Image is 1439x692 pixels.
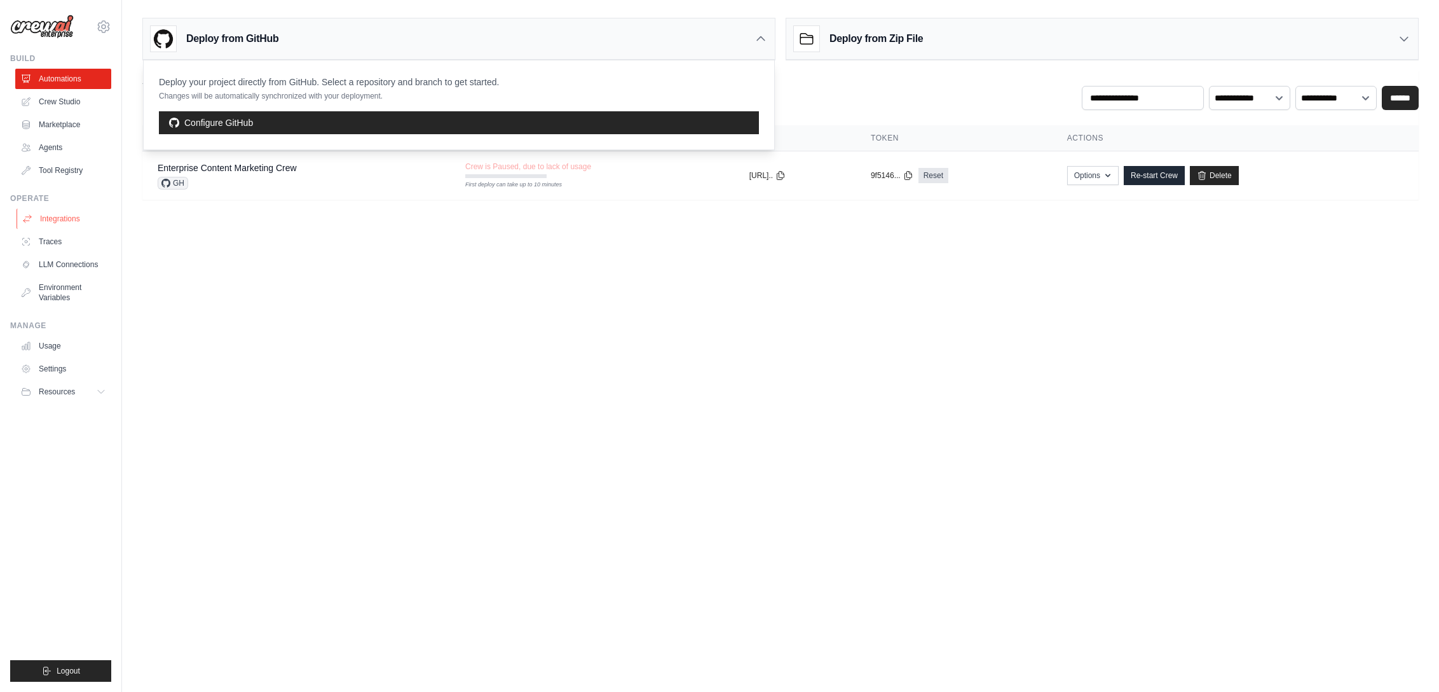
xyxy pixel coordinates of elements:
[186,31,278,46] h3: Deploy from GitHub
[1190,166,1239,185] a: Delete
[734,125,856,151] th: URL
[15,232,111,252] a: Traces
[151,26,176,52] img: GitHub Logo
[142,71,425,88] h2: Automations Live
[10,321,111,331] div: Manage
[159,91,499,101] p: Changes will be automatically synchronized with your deployment.
[158,177,188,190] span: GH
[15,336,111,356] a: Usage
[57,666,80,676] span: Logout
[142,88,425,101] p: Manage and monitor your active crew automations from this dashboard.
[15,114,111,135] a: Marketplace
[1052,125,1419,151] th: Actions
[15,160,111,181] a: Tool Registry
[159,76,499,88] p: Deploy your project directly from GitHub. Select a repository and branch to get started.
[465,162,591,172] span: Crew is Paused, due to lack of usage
[17,209,113,229] a: Integrations
[39,387,75,397] span: Resources
[10,53,111,64] div: Build
[829,31,923,46] h3: Deploy from Zip File
[856,125,1052,151] th: Token
[10,15,74,39] img: Logo
[465,181,547,190] div: First deploy can take up to 10 minutes
[158,163,297,173] a: Enterprise Content Marketing Crew
[15,137,111,158] a: Agents
[15,69,111,89] a: Automations
[15,277,111,308] a: Environment Variables
[10,193,111,204] div: Operate
[1067,166,1119,185] button: Options
[871,170,913,181] button: 9f5146...
[918,168,948,183] a: Reset
[15,359,111,379] a: Settings
[15,382,111,402] button: Resources
[159,111,759,134] a: Configure GitHub
[15,92,111,112] a: Crew Studio
[15,254,111,275] a: LLM Connections
[10,660,111,682] button: Logout
[1124,166,1185,185] a: Re-start Crew
[142,125,450,151] th: Crew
